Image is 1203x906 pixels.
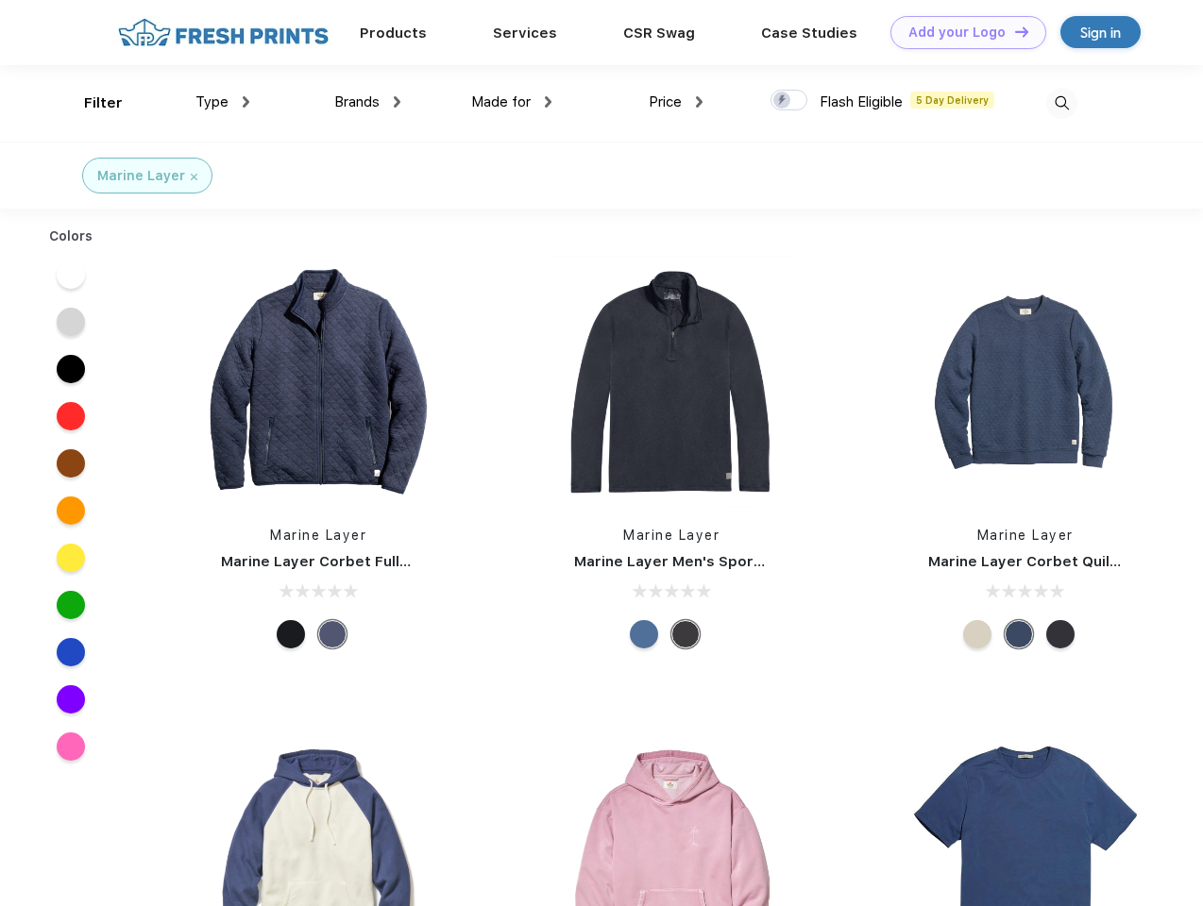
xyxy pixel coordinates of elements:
a: CSR Swag [623,25,695,42]
a: Products [360,25,427,42]
img: dropdown.png [545,96,551,108]
a: Sign in [1060,16,1141,48]
img: func=resize&h=266 [900,256,1151,507]
span: 5 Day Delivery [910,92,994,109]
span: Flash Eligible [820,93,903,110]
img: fo%20logo%202.webp [112,16,334,49]
img: DT [1015,26,1028,37]
img: desktop_search.svg [1046,88,1077,119]
a: Services [493,25,557,42]
div: Deep Denim [630,620,658,648]
img: filter_cancel.svg [191,174,197,180]
div: Black [277,620,305,648]
a: Marine Layer [623,528,720,543]
a: Marine Layer Corbet Full-Zip Jacket [221,553,483,570]
a: Marine Layer [270,528,366,543]
img: dropdown.png [696,96,703,108]
div: Navy Heather [1005,620,1033,648]
a: Marine Layer Men's Sport Quarter Zip [574,553,848,570]
div: Navy [318,620,347,648]
img: func=resize&h=266 [193,256,444,507]
span: Made for [471,93,531,110]
div: Charcoal [1046,620,1075,648]
div: Marine Layer [97,166,185,186]
div: Sign in [1080,22,1121,43]
img: func=resize&h=266 [546,256,797,507]
span: Brands [334,93,380,110]
div: Add your Logo [908,25,1006,41]
div: Charcoal [671,620,700,648]
span: Type [195,93,229,110]
img: dropdown.png [394,96,400,108]
a: Marine Layer [977,528,1074,543]
div: Oat Heather [963,620,991,648]
div: Colors [35,226,108,246]
div: Filter [84,92,123,114]
img: dropdown.png [243,96,249,108]
span: Price [649,93,682,110]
